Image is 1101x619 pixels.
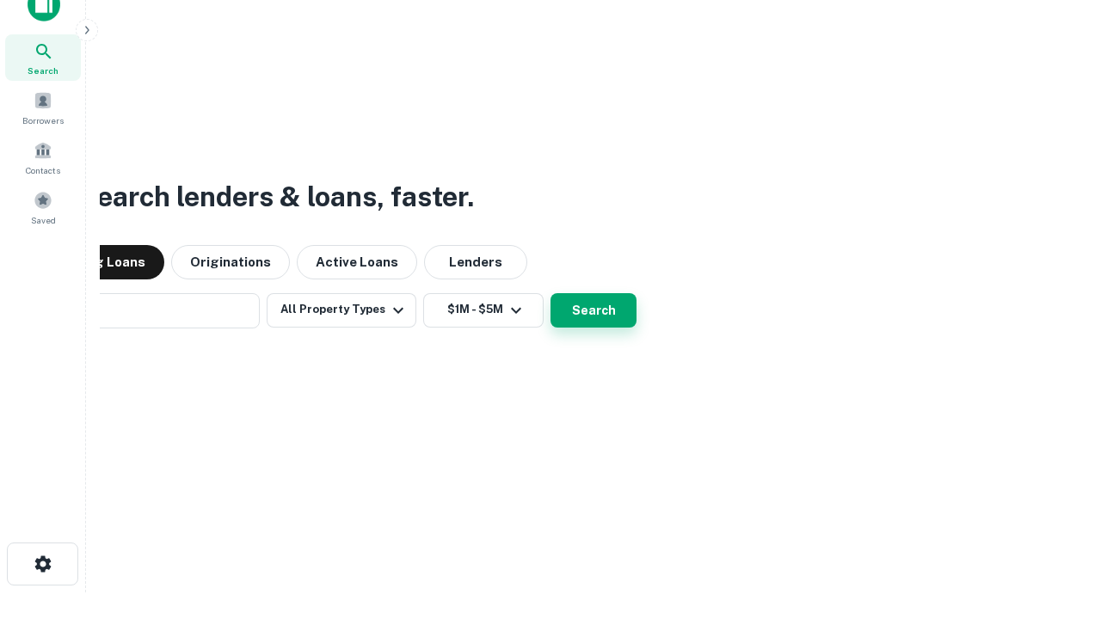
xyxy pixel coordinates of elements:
[423,293,544,328] button: $1M - $5M
[28,64,58,77] span: Search
[5,184,81,230] a: Saved
[171,245,290,279] button: Originations
[297,245,417,279] button: Active Loans
[78,176,474,218] h3: Search lenders & loans, faster.
[31,213,56,227] span: Saved
[5,84,81,131] a: Borrowers
[550,293,637,328] button: Search
[267,293,416,328] button: All Property Types
[5,34,81,81] a: Search
[22,113,64,127] span: Borrowers
[424,245,527,279] button: Lenders
[26,163,60,177] span: Contacts
[1015,481,1101,564] iframe: Chat Widget
[5,134,81,181] a: Contacts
